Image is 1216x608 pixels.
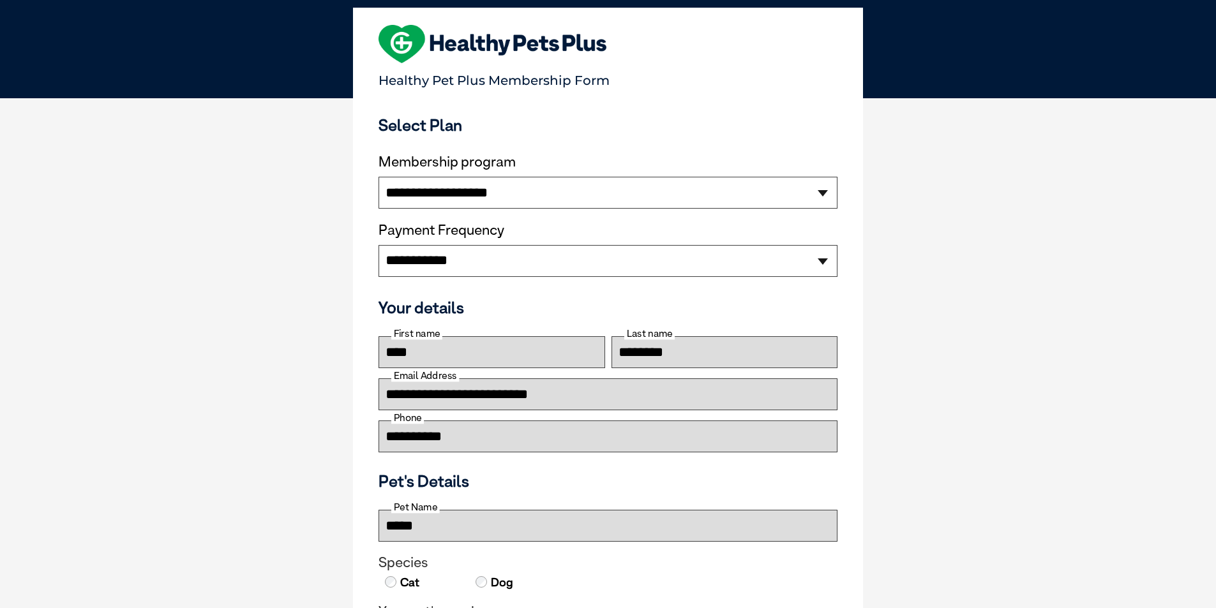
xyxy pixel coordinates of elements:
[379,554,837,571] legend: Species
[379,115,837,135] h3: Select Plan
[391,370,459,382] label: Email Address
[379,154,837,170] label: Membership program
[391,412,424,424] label: Phone
[379,298,837,317] h3: Your details
[379,222,504,239] label: Payment Frequency
[391,328,442,339] label: First name
[624,328,675,339] label: Last name
[379,67,837,88] p: Healthy Pet Plus Membership Form
[379,25,606,63] img: heart-shape-hpp-logo-large.png
[373,471,843,491] h3: Pet's Details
